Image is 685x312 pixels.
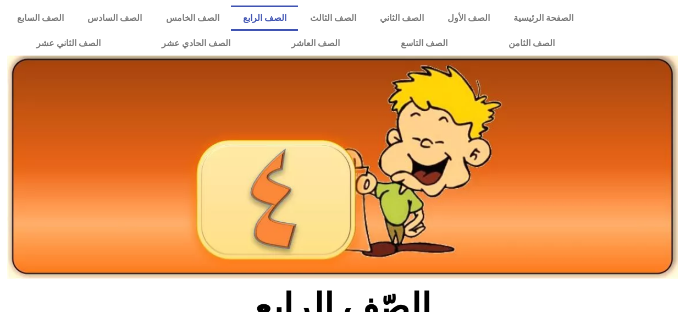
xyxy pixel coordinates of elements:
[231,6,298,31] a: الصف الرابع
[501,6,585,31] a: الصفحة الرئيسية
[5,6,76,31] a: الصف السابع
[368,6,435,31] a: الصف الثاني
[5,31,131,56] a: الصف الثاني عشر
[131,31,261,56] a: الصف الحادي عشر
[478,31,585,56] a: الصف الثامن
[370,31,478,56] a: الصف التاسع
[154,6,231,31] a: الصف الخامس
[76,6,154,31] a: الصف السادس
[435,6,501,31] a: الصف الأول
[261,31,370,56] a: الصف العاشر
[298,6,368,31] a: الصف الثالث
